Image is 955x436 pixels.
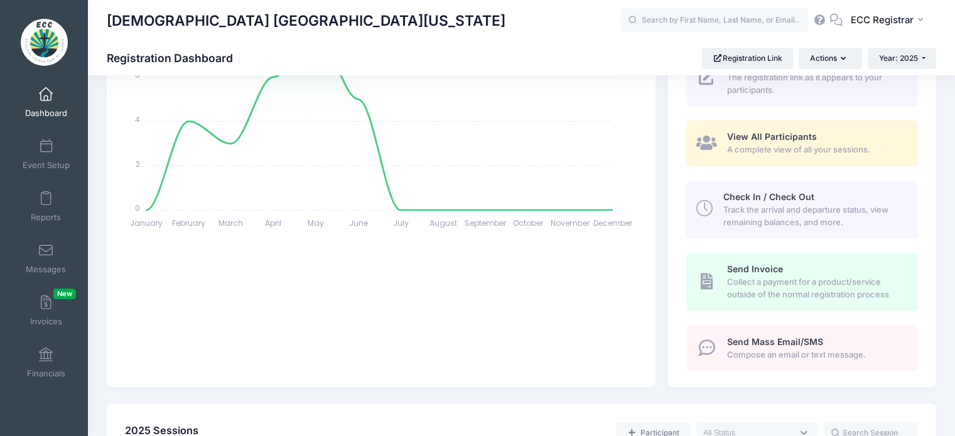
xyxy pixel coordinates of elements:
tspan: March [219,218,244,228]
tspan: June [349,218,368,228]
h1: [DEMOGRAPHIC_DATA] [GEOGRAPHIC_DATA][US_STATE] [107,6,505,35]
span: Compose an email or text message. [727,349,904,361]
span: Event Setup [23,160,70,171]
a: Messages [16,237,76,280]
tspan: May [308,218,324,228]
tspan: 0 [135,203,140,213]
span: Track the arrival and departure status, view remaining balances, and more. [723,204,904,228]
a: Financials [16,341,76,385]
a: Send Invoice Collect a payment for a product/service outside of the normal registration process [686,253,918,311]
tspan: August [429,218,457,228]
button: Year: 2025 [868,48,936,69]
img: Episcopal Church Camp of Illinois [21,19,68,66]
span: Reports [31,212,61,223]
a: InvoicesNew [16,289,76,332]
tspan: 2 [136,158,140,169]
input: Search by First Name, Last Name, or Email... [620,8,809,33]
tspan: 6 [135,70,140,80]
span: Messages [26,264,66,275]
tspan: 4 [135,114,140,125]
span: New [53,289,76,299]
a: Event Setup [16,132,76,176]
tspan: February [172,218,205,228]
a: Registration Link [702,48,793,69]
tspan: January [130,218,163,228]
tspan: October [513,218,544,228]
span: Dashboard [25,108,67,119]
tspan: July [393,218,409,228]
span: A complete view of all your sessions. [727,144,904,156]
a: View All Participants A complete view of all your sessions. [686,120,918,166]
span: Check In / Check Out [723,191,814,202]
span: View All Participants [727,131,817,142]
a: Check In / Check Out Track the arrival and departure status, view remaining balances, and more. [686,181,918,238]
span: Invoices [30,316,62,327]
button: Actions [799,48,861,69]
tspan: April [266,218,282,228]
span: Collect a payment for a product/service outside of the normal registration process [727,276,904,300]
button: ECC Registrar [843,6,936,35]
tspan: December [593,218,633,228]
h1: Registration Dashboard [107,51,244,65]
a: Send Mass Email/SMS Compose an email or text message. [686,325,918,371]
span: Financials [27,368,65,379]
a: Dashboard [16,80,76,124]
span: Year: 2025 [879,53,918,63]
span: The registration link as it appears to your participants. [727,72,904,96]
span: ECC Registrar [851,13,914,27]
tspan: September [465,218,507,228]
span: Send Invoice [727,263,783,274]
a: Registration Link The registration link as it appears to your participants. [686,48,918,106]
a: Reports [16,184,76,228]
span: Send Mass Email/SMS [727,336,823,347]
tspan: November [551,218,591,228]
